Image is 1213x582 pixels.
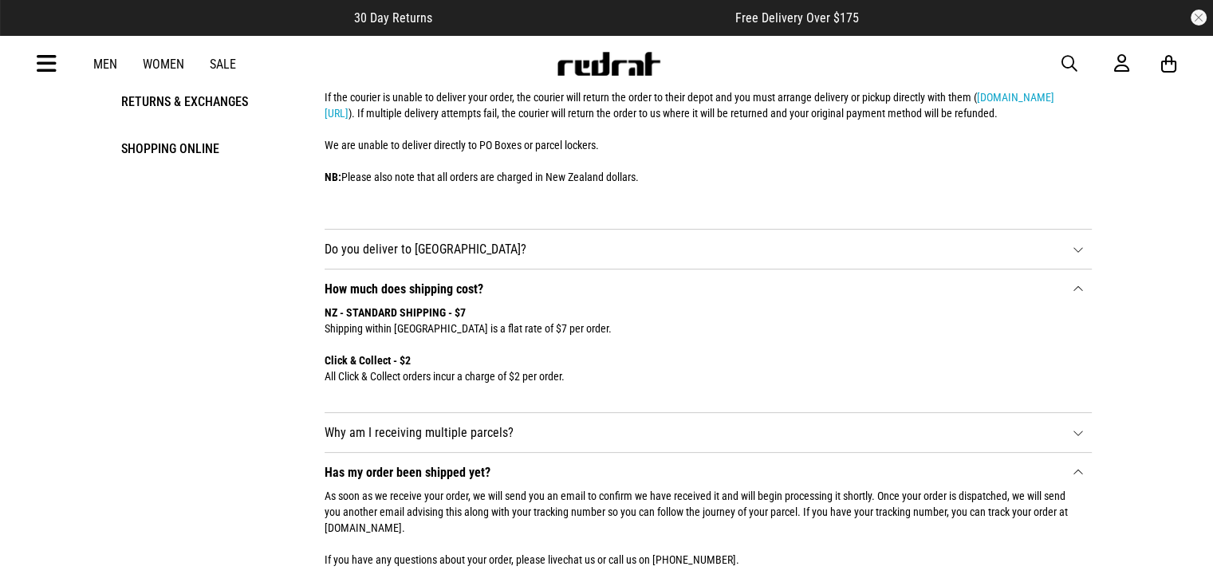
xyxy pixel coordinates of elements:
[325,306,466,319] strong: NZ - STANDARD SHIPPING - $7
[354,10,432,26] span: 30 Day Returns
[325,297,1068,400] div: Shipping within [GEOGRAPHIC_DATA] is a flat rate of $7 per order. All Click & Collect orders incu...
[325,269,1092,413] li: How much does shipping cost?
[325,413,1092,453] li: Why am I receiving multiple parcels?
[143,57,184,72] a: Women
[735,10,859,26] span: Free Delivery Over $175
[121,137,293,160] li: Shopping Online
[464,10,703,26] iframe: Customer reviews powered by Trustpilot
[13,6,61,54] button: Open LiveChat chat widget
[325,171,341,183] strong: NB:
[325,354,411,367] strong: Click & Collect - $2
[325,230,1092,269] li: Do you deliver to [GEOGRAPHIC_DATA]?
[556,52,661,76] img: Redrat logo
[325,6,1092,230] li: What courier service do you use?
[121,90,293,113] li: Returns & Exchanges
[325,33,1068,217] div: All deliveries within [GEOGRAPHIC_DATA] are shipped with . If the courier is unable to deliver yo...
[210,57,236,72] a: Sale
[93,57,117,72] a: Men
